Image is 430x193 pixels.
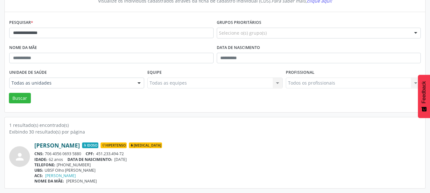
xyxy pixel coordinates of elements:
label: Profissional [286,68,314,78]
span: IDADE: [34,157,47,162]
span: NOME DA MÃE: [34,178,64,184]
span: Feedback [421,81,427,103]
span: TELEFONE: [34,162,55,168]
label: Nome da mãe [9,43,37,53]
div: [PHONE_NUMBER] [34,162,421,168]
button: Feedback - Mostrar pesquisa [418,75,430,118]
span: [PERSON_NAME] [66,178,97,184]
div: 1 resultado(s) encontrado(s) [9,122,421,128]
label: Pesquisar [9,18,33,28]
span: Selecione o(s) grupo(s) [219,30,267,36]
label: Data de nascimento [217,43,260,53]
label: Grupos prioritários [217,18,261,28]
div: Exibindo 30 resultado(s) por página [9,128,421,135]
span: Idoso [82,142,98,148]
span: CNS: [34,151,44,156]
span: ACS: [34,173,43,178]
label: Equipe [147,68,162,78]
label: Unidade de saúde [9,68,47,78]
button: Buscar [9,93,31,104]
span: Hipertenso [101,142,127,148]
i: person [14,151,25,162]
span: Todas as unidades [11,80,131,86]
span: CPF: [86,151,94,156]
span: [MEDICAL_DATA] [129,142,162,148]
span: UBS: [34,168,43,173]
span: [DATE] [114,157,127,162]
span: DATA DE NASCIMENTO: [67,157,112,162]
div: 62 anos [34,157,421,162]
span: 451.233.494-72 [96,151,124,156]
div: UBSF Olho [PERSON_NAME] [34,168,421,173]
div: 706 4056 0693 5880 [34,151,421,156]
a: [PERSON_NAME] [45,173,76,178]
a: [PERSON_NAME] [34,142,80,149]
